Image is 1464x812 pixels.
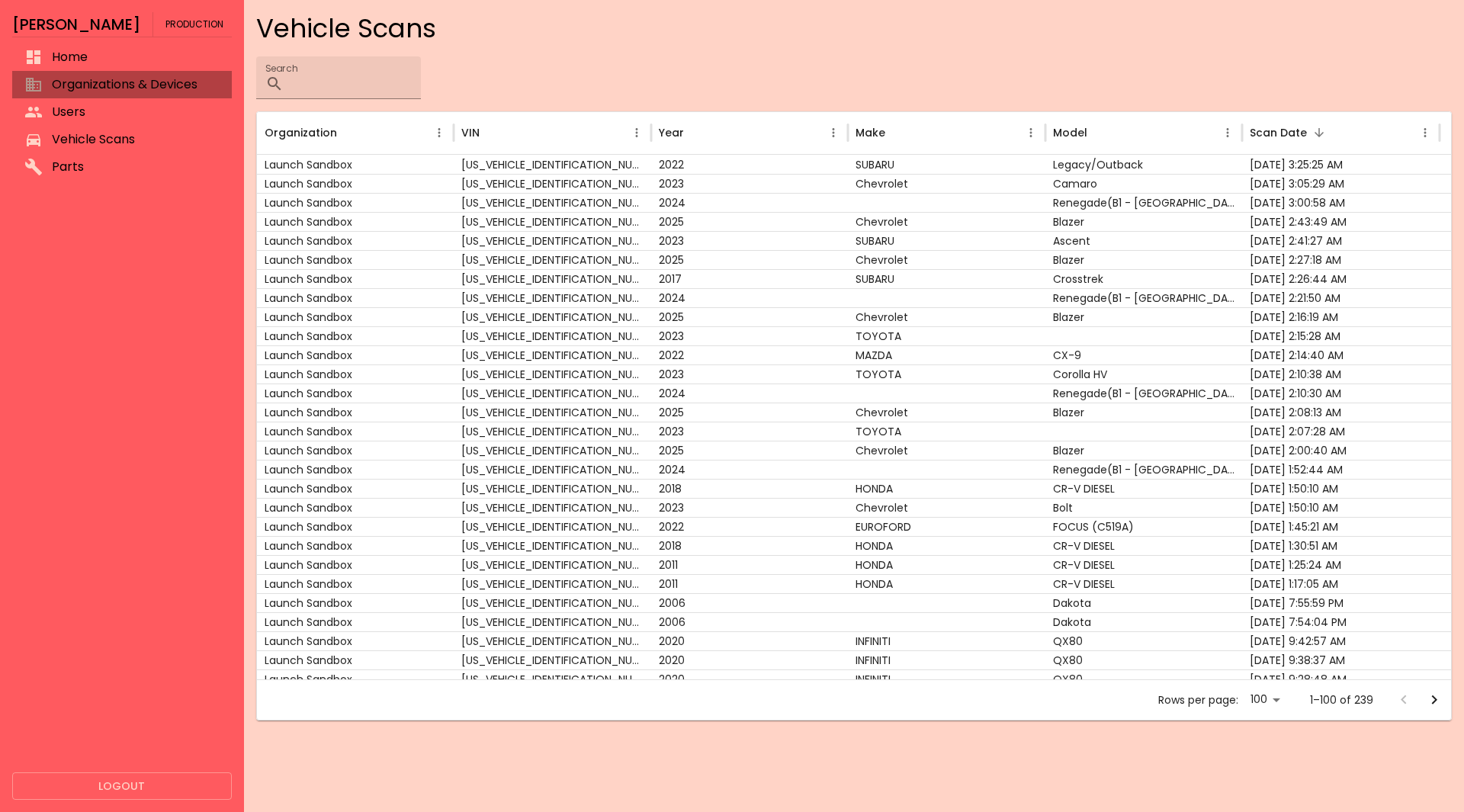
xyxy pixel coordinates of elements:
[651,593,849,612] div: 2006
[1020,122,1042,143] button: Make column menu
[856,125,885,141] div: Make
[454,422,651,441] div: 2T11D11E1P1456789
[1242,612,1440,631] div: 9/1/2025, 7:54:04 PM
[454,669,651,688] div: JN8AZ2NE0L9123456
[1045,498,1243,517] div: Bolt
[848,174,1045,193] div: Chevrolet
[1045,193,1243,212] div: Renegade(B1 - Brazil)
[454,631,651,650] div: JN8AZ2NE0L9123456
[1217,122,1238,143] button: Model column menu
[848,650,1045,669] div: INFINITI
[454,231,651,250] div: 4S4WMAED9P3475587
[454,555,651,574] div: LHGRB3866B8001224
[257,326,454,345] div: Launch Sandbox
[651,669,849,688] div: 2020
[848,555,1045,574] div: HONDA
[1045,288,1243,307] div: Renegade(B1 - Brazil)
[265,62,297,75] label: Search
[454,155,651,174] div: JF1BW96D7NG056754
[1045,174,1243,193] div: Camaro
[1045,345,1243,364] div: CX-9
[651,441,849,460] div: 2025
[257,441,454,460] div: Launch Sandbox
[454,441,651,460] div: 3GB0DA789SS200000
[1242,555,1440,574] div: 9/2/2025, 1:25:24 AM
[848,403,1045,422] div: Chevrolet
[454,326,651,345] div: 2T11D11E1P1456789
[651,498,849,517] div: 2023
[1242,174,1440,193] div: 9/2/2025, 3:05:29 AM
[265,125,337,141] div: Organization
[256,12,1452,44] h4: Vehicle Scans
[651,555,849,574] div: 2011
[1045,307,1243,326] div: Blazer
[1045,517,1243,536] div: FOCUS (C519A)
[848,364,1045,384] div: TOYOTA
[1045,250,1243,269] div: Blazer
[257,593,454,612] div: Launch Sandbox
[1045,650,1243,669] div: QX80
[848,212,1045,231] div: Chevrolet
[461,125,480,141] div: VIN
[651,307,849,326] div: 2025
[1045,155,1243,174] div: Legacy/Outback
[848,250,1045,269] div: Chevrolet
[12,772,232,801] button: Logout
[52,103,220,121] span: Users
[454,479,651,498] div: LVHRU5866J6190002
[651,612,849,631] div: 2006
[52,75,220,94] span: Organizations & Devices
[454,650,651,669] div: JN8AZ2NE0L9123456
[1242,517,1440,536] div: 9/2/2025, 1:45:21 AM
[1045,212,1243,231] div: Blazer
[848,631,1045,650] div: INFINITI
[257,555,454,574] div: Launch Sandbox
[481,122,502,143] button: Sort
[651,345,849,364] div: 2022
[52,130,220,149] span: Vehicle Scans
[651,631,849,650] div: 2020
[651,364,849,384] div: 2023
[454,364,651,384] div: 2T11D11E1P1456789
[651,193,849,212] div: 2024
[651,536,849,555] div: 2018
[1244,688,1286,711] div: 100
[651,403,849,422] div: 2025
[257,364,454,384] div: Launch Sandbox
[1242,345,1440,364] div: 9/2/2025, 2:14:40 AM
[651,422,849,441] div: 2023
[257,269,454,288] div: Launch Sandbox
[257,536,454,555] div: Launch Sandbox
[257,650,454,669] div: Launch Sandbox
[651,384,849,403] div: 2024
[1045,441,1243,460] div: Blazer
[1242,326,1440,345] div: 9/2/2025, 2:15:28 AM
[1045,536,1243,555] div: CR-V DIESEL
[1053,125,1087,141] div: Model
[1045,269,1243,288] div: Crosstrek
[1045,593,1243,612] div: Dakota
[1242,650,1440,669] div: 9/1/2025, 9:38:37 AM
[454,307,651,326] div: 3GB0DA789SS200000
[12,12,140,37] h6: [PERSON_NAME]
[651,155,849,174] div: 2022
[454,269,651,288] div: JF2GPANC8H8214141
[848,155,1045,174] div: SUBARU
[1242,250,1440,269] div: 9/2/2025, 2:27:18 AM
[848,345,1045,364] div: MAZDA
[848,498,1045,517] div: Chevrolet
[651,231,849,250] div: 2023
[1242,288,1440,307] div: 9/2/2025, 2:21:50 AM
[257,384,454,403] div: Launch Sandbox
[1242,403,1440,422] div: 9/2/2025, 2:08:13 AM
[1419,685,1450,715] button: Go to next page
[454,193,651,212] div: 988591233RKR54237
[1045,631,1243,650] div: QX80
[52,48,220,66] span: Home
[257,174,454,193] div: Launch Sandbox
[1242,593,1440,612] div: 9/1/2025, 7:55:59 PM
[429,122,450,143] button: Organization column menu
[848,574,1045,593] div: HONDA
[848,479,1045,498] div: HONDA
[52,158,220,176] span: Parts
